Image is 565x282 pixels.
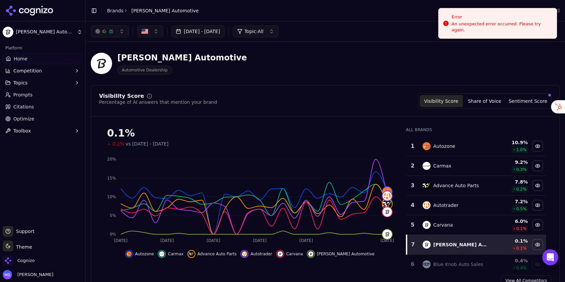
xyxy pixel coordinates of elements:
img: stuckey automotive [308,251,314,257]
div: Autozone [433,143,455,150]
span: [PERSON_NAME] Automotive [16,29,74,35]
a: Prompts [3,89,82,100]
span: Carmax [168,251,183,257]
div: Advance Auto Parts [433,182,479,189]
img: Melissa Dowd [3,270,12,279]
span: 0.1 % [516,246,527,251]
button: Open organization switcher [3,255,35,266]
div: 6.0 % [492,218,528,225]
img: autotrader [242,251,247,257]
tr: 3advance auto partsAdvance Auto Parts7.8%0.2%Hide advance auto parts data [407,176,546,196]
div: [PERSON_NAME] Automotive [117,52,247,63]
span: Support [13,228,34,235]
tr: 7stuckey automotive[PERSON_NAME] Automotive0.1%0.1%Hide stuckey automotive data [407,235,546,255]
span: Autozone [135,251,154,257]
button: Visibility Score [420,95,463,107]
span: 0.1% [112,140,124,147]
span: Topics [13,79,28,86]
img: stuckey automotive [423,241,431,249]
button: Show blue knob auto sales data [532,259,543,270]
button: Competition [3,65,82,76]
img: carvana [277,251,283,257]
div: Carmax [433,163,451,169]
a: Brands [107,8,123,13]
nav: breadcrumb [107,7,199,14]
img: Cognizo [3,255,13,266]
button: Hide carvana data [532,220,543,230]
tspan: 5% [110,213,116,218]
div: Platform [3,43,82,53]
tspan: [DATE] [300,238,313,243]
a: Citations [3,101,82,112]
div: 7 [410,241,416,249]
tspan: [DATE] [160,238,174,243]
div: All Brands [406,127,546,132]
span: Advance Auto Parts [197,251,236,257]
img: carmax [159,251,164,257]
tr: 2carmaxCarmax9.2%0.3%Hide carmax data [407,156,546,176]
span: [PERSON_NAME] Automotive [317,251,375,257]
div: Visibility Score [99,93,144,99]
tspan: [DATE] [253,238,267,243]
div: 7.2 % [492,198,528,205]
span: Theme [13,244,32,250]
div: Blue Knob Auto Sales [433,261,483,268]
span: Toolbox [13,127,31,134]
span: 0.2 % [516,187,527,192]
span: Competition [13,67,42,74]
span: vs [DATE] - [DATE] [126,140,169,147]
button: Hide autozone data [532,141,543,152]
img: autozone [383,187,392,196]
div: 2 [409,162,416,170]
div: 10.9 % [492,139,528,146]
span: Prompts [13,91,33,98]
tspan: [DATE] [381,238,394,243]
button: Hide stuckey automotive data [532,239,543,250]
img: carmax [423,162,431,170]
img: stuckey automotive [383,230,392,239]
button: Hide stuckey automotive data [307,250,375,258]
span: [PERSON_NAME] Automotive [131,7,199,14]
button: Hide autotrader data [240,250,272,258]
img: Stuckey Automotive [91,53,112,74]
a: Home [3,53,82,64]
span: 1.0 % [516,147,527,153]
span: Autotrader [250,251,272,257]
img: advance auto parts [189,251,194,257]
span: Cognizo [17,258,35,264]
tr: 4autotraderAutotrader7.2%0.5%Hide autotrader data [407,196,546,215]
span: Home [14,55,27,62]
span: Carvana [286,251,303,257]
div: 3 [409,182,416,190]
div: Carvana [433,222,453,228]
div: 9.2 % [492,159,528,166]
button: Hide carmax data [158,250,183,258]
tspan: [DATE] [207,238,220,243]
img: Stuckey Automotive [3,27,13,37]
img: carvana [423,221,431,229]
span: 0.5 % [516,206,527,212]
span: 0.3 % [516,167,527,172]
div: Percentage of AI answers that mention your brand [99,99,217,105]
img: advance auto parts [423,182,431,190]
div: 0.1% [107,127,393,139]
div: 0.1 % [492,238,528,244]
span: Optimize [13,115,34,122]
button: Hide autotrader data [532,200,543,211]
img: autotrader [383,191,392,201]
img: US [141,28,148,35]
a: Optimize [3,113,82,124]
tspan: [DATE] [114,238,128,243]
div: [PERSON_NAME] Automotive [433,241,487,248]
tr: 1autozoneAutozone10.9%1.0%Hide autozone data [407,136,546,156]
span: 0.1 % [516,226,527,231]
div: Autotrader [433,202,459,209]
img: autozone [126,251,132,257]
span: Automotive Dealership [117,66,172,74]
div: 6 [409,260,416,268]
button: Hide carvana data [276,250,303,258]
button: Open user button [3,270,53,279]
div: 4 [409,201,416,209]
tspan: 15% [107,176,116,181]
button: Sentiment Score [506,95,550,107]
